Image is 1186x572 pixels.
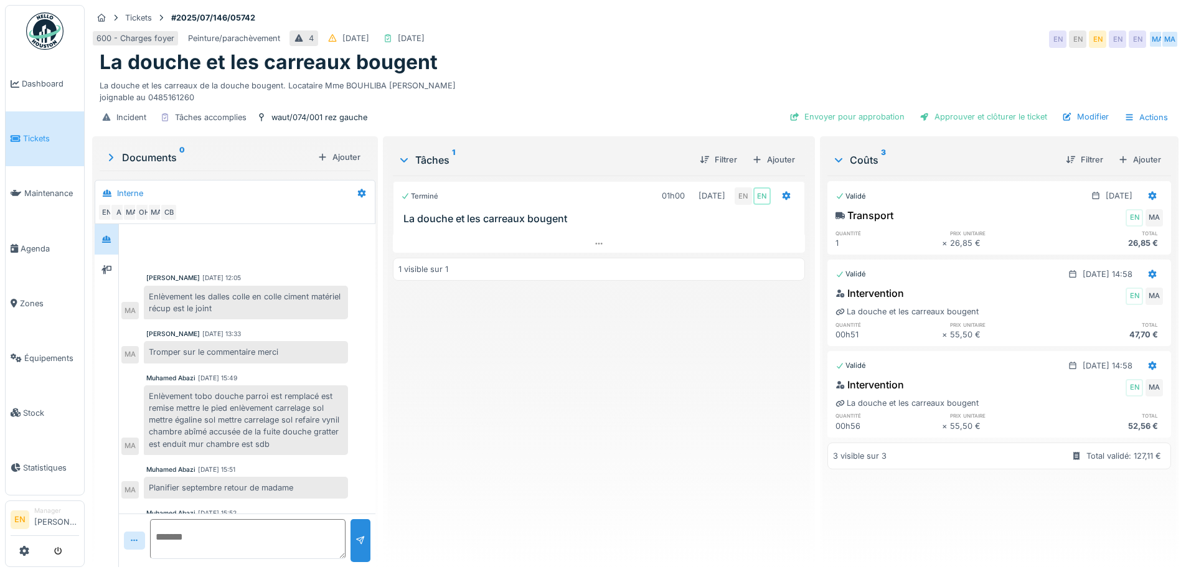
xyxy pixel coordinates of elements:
li: [PERSON_NAME] [34,506,79,533]
div: MA [1149,30,1166,48]
h6: prix unitaire [950,229,1057,237]
img: Badge_color-CXgf-gQk.svg [26,12,64,50]
div: Coûts [832,152,1056,167]
div: [DATE] 13:33 [202,329,241,339]
a: Agenda [6,221,84,276]
span: Tickets [23,133,79,144]
h6: quantité [835,229,942,237]
div: Enlèvement tobo douche parroi est remplacé est remise mettre le pied enlèvement carrelage sol met... [144,385,348,455]
h1: La douche et les carreaux bougent [100,50,438,74]
div: Muhamed Abazi [146,465,195,474]
div: [DATE] 15:51 [198,465,235,474]
div: EN [1049,30,1066,48]
div: EN [735,187,752,205]
h6: total [1057,321,1163,329]
div: Transport [835,208,893,223]
span: Équipements [24,352,79,364]
div: 47,70 € [1057,329,1163,340]
a: Zones [6,276,84,331]
div: [DATE] 15:49 [198,373,237,383]
div: Total validé: 127,11 € [1086,450,1161,462]
div: Approuver et clôturer le ticket [915,108,1052,125]
a: Tickets [6,111,84,166]
span: Statistiques [23,462,79,474]
div: Tromper sur le commentaire merci [144,341,348,363]
div: Muhamed Abazi [146,509,195,518]
div: EN [1109,30,1126,48]
div: 26,85 € [1057,237,1163,249]
div: MA [1146,379,1163,396]
div: Documents [105,150,313,165]
div: Filtrer [1061,151,1108,168]
span: Agenda [21,243,79,255]
span: Dashboard [22,78,79,90]
a: Dashboard [6,57,84,111]
div: × [942,420,950,432]
div: 01h00 [662,190,685,202]
div: EN [1126,209,1143,227]
div: 1 visible sur 1 [398,263,448,275]
div: Validé [835,360,866,371]
div: MA [1146,288,1163,305]
div: MA [1161,30,1179,48]
div: Incident [116,111,146,123]
li: EN [11,510,29,529]
div: Modifier [1057,108,1114,125]
div: La douche et les carreaux bougent [835,306,979,317]
sup: 0 [179,150,185,165]
div: Actions [1119,108,1174,126]
h6: prix unitaire [950,321,1057,329]
div: Intervention [835,286,904,301]
div: [PERSON_NAME] [146,273,200,283]
div: Interne [117,187,143,199]
div: Filtrer [695,151,742,168]
div: [DATE] [1106,190,1132,202]
div: EN [98,204,115,221]
div: Validé [835,269,866,279]
div: Enlèvement les dalles colle en colle ciment matériel récup est le joint [144,286,348,319]
sup: 1 [452,152,455,167]
div: A [110,204,128,221]
div: CB [160,204,177,221]
a: Statistiques [6,440,84,495]
div: [DATE] 15:52 [198,509,237,518]
div: OH [135,204,153,221]
div: Tickets [125,12,152,24]
div: 52,56 € [1057,420,1163,432]
h6: quantité [835,411,942,420]
div: [DATE] [398,32,425,44]
div: EN [1126,288,1143,305]
div: 00h51 [835,329,942,340]
div: Tâches [398,152,689,167]
div: MA [148,204,165,221]
div: MA [121,302,139,319]
div: × [942,237,950,249]
h6: quantité [835,321,942,329]
div: MA [121,438,139,455]
div: waut/074/001 rez gauche [271,111,367,123]
div: Muhamed Abazi [146,373,195,383]
div: 55,50 € [950,329,1057,340]
div: EN [1089,30,1106,48]
div: Planifier septembre retour de madame [144,477,348,499]
sup: 3 [881,152,886,167]
div: Validé [835,191,866,202]
div: [DATE] 12:05 [202,273,241,283]
div: 4 [309,32,314,44]
h3: La douche et les carreaux bougent [403,213,799,225]
strong: #2025/07/146/05742 [166,12,260,24]
div: 600 - Charges foyer [96,32,174,44]
span: Stock [23,407,79,419]
div: [PERSON_NAME] [146,329,200,339]
div: La douche et les carreaux bougent [835,397,979,409]
span: Maintenance [24,187,79,199]
div: Tâches accomplies [175,111,247,123]
a: EN Manager[PERSON_NAME] [11,506,79,536]
h6: total [1057,229,1163,237]
a: Équipements [6,331,84,385]
div: × [942,329,950,340]
div: 1 [835,237,942,249]
div: Terminé [401,191,438,202]
div: Ajouter [313,149,365,166]
div: Envoyer pour approbation [784,108,910,125]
